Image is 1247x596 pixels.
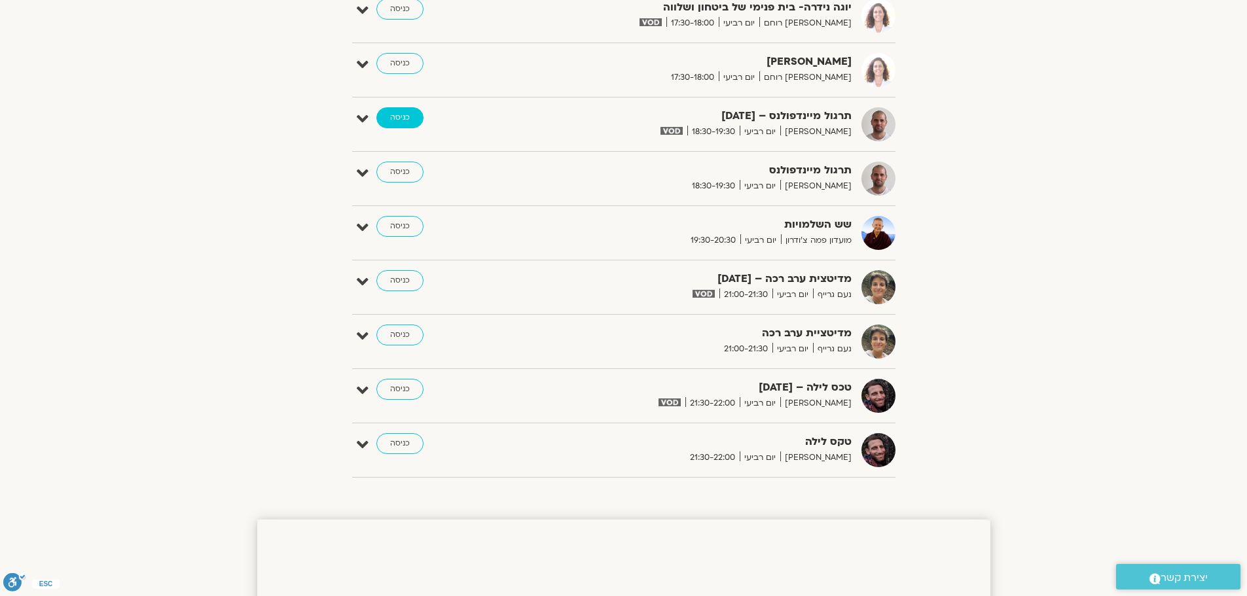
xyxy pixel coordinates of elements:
strong: תרגול מיינדפולנס [531,162,852,179]
a: כניסה [376,324,424,345]
span: [PERSON_NAME] [780,396,852,410]
a: יצירת קשר [1116,564,1240,589]
img: vodicon [640,18,661,26]
span: 19:30-20:30 [686,234,740,247]
span: יום רביעי [719,16,759,30]
img: vodicon [660,127,682,135]
span: 17:30-18:00 [666,71,719,84]
a: כניסה [376,270,424,291]
span: יום רביעי [740,179,780,193]
strong: טקס לילה [531,433,852,451]
a: כניסה [376,162,424,183]
span: 18:30-19:30 [687,179,740,193]
span: יום רביעי [740,234,781,247]
a: כניסה [376,379,424,400]
a: כניסה [376,53,424,74]
span: 21:30-22:00 [685,451,740,465]
span: יום רביעי [772,288,813,302]
span: יצירת קשר [1161,569,1208,587]
strong: [PERSON_NAME] [531,53,852,71]
span: [PERSON_NAME] [780,451,852,465]
span: 21:30-22:00 [685,396,740,410]
span: מועדון פמה צ'ודרון [781,234,852,247]
span: נעם גרייף [813,288,852,302]
span: 21:00-21:30 [719,342,772,356]
span: יום רביעי [740,451,780,465]
strong: תרגול מיינדפולנס – [DATE] [531,107,852,125]
span: נעם גרייף [813,342,852,356]
img: vodicon [693,290,714,298]
strong: שש השלמויות [531,216,852,234]
img: vodicon [659,398,680,406]
strong: טכס לילה – [DATE] [531,379,852,396]
span: [PERSON_NAME] [780,125,852,139]
span: יום רביעי [740,125,780,139]
span: [PERSON_NAME] רוחם [759,16,852,30]
span: 18:30-19:30 [687,125,740,139]
strong: מדיטצית ערב רכה – [DATE] [531,270,852,288]
span: [PERSON_NAME] רוחם [759,71,852,84]
a: כניסה [376,433,424,454]
a: כניסה [376,107,424,128]
strong: מדיטציית ערב רכה [531,324,852,342]
span: 21:00-21:30 [719,288,772,302]
span: יום רביעי [719,71,759,84]
span: יום רביעי [740,396,780,410]
span: [PERSON_NAME] [780,179,852,193]
span: 17:30-18:00 [666,16,719,30]
a: כניסה [376,216,424,237]
span: יום רביעי [772,342,813,356]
